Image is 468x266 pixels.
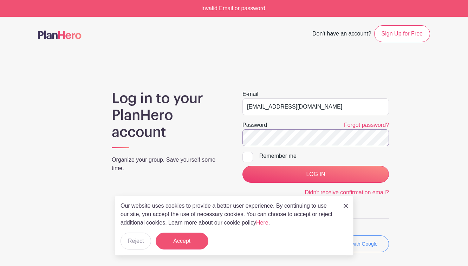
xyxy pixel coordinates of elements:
p: Organize your group. Save yourself some time. [112,156,226,173]
small: Login with Google [338,241,378,247]
div: Remember me [259,152,389,160]
a: Didn't receive confirmation email? [305,189,389,195]
input: LOG IN [242,166,389,183]
input: e.g. julie@eventco.com [242,98,389,115]
a: Forgot password? [344,122,389,128]
span: Don't have an account? [312,27,371,42]
img: logo-507f7623f17ff9eddc593b1ce0a138ce2505c220e1c5a4e2b4648c50719b7d32.svg [38,31,82,39]
a: Sign Up for Free [374,25,430,42]
button: Login with Google [320,235,389,252]
label: E-mail [242,90,258,98]
button: Reject [121,233,151,249]
button: Accept [156,233,208,249]
p: Our website uses cookies to provide a better user experience. By continuing to use our site, you ... [121,202,336,227]
h1: Log in to your PlanHero account [112,90,226,141]
label: Password [242,121,267,129]
img: close_button-5f87c8562297e5c2d7936805f587ecaba9071eb48480494691a3f1689db116b3.svg [344,204,348,208]
a: Here [256,220,268,226]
